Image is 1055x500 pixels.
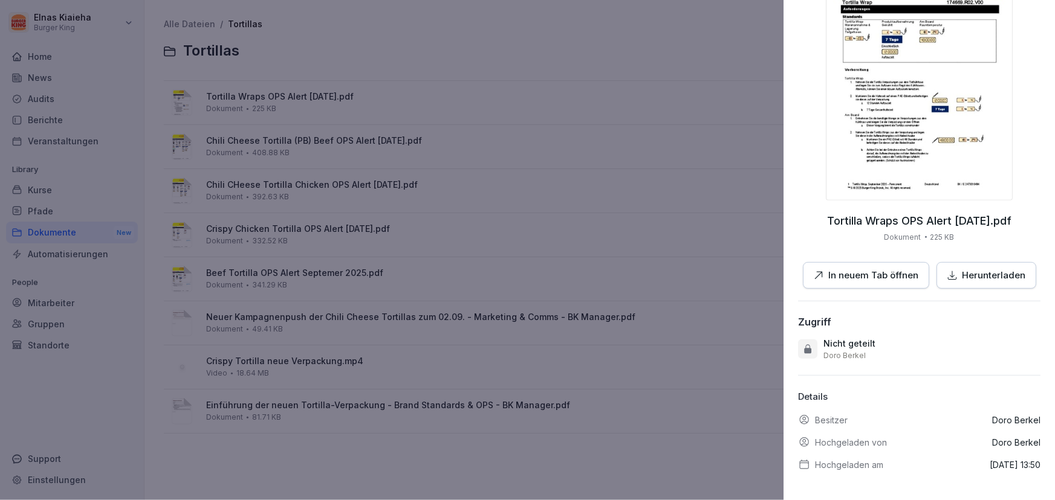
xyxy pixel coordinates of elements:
[815,458,883,471] p: Hochgeladen am
[829,269,919,283] p: In neuem Tab öffnen
[885,232,921,243] p: Dokument
[798,316,831,328] div: Zugriff
[962,269,1026,283] p: Herunterladen
[827,215,1011,227] p: Tortilla Wraps OPS Alert September 2025.pdf
[823,351,866,361] p: Doro Berkel
[815,436,887,449] p: Hochgeladen von
[937,262,1036,289] button: Herunterladen
[803,262,929,289] button: In neuem Tab öffnen
[815,414,848,426] p: Besitzer
[990,458,1040,471] p: [DATE] 13:50
[930,232,955,243] p: 225 KB
[798,390,1040,404] p: Details
[992,414,1040,426] p: Doro Berkel
[823,338,875,350] p: Nicht geteilt
[992,436,1040,449] p: Doro Berkel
